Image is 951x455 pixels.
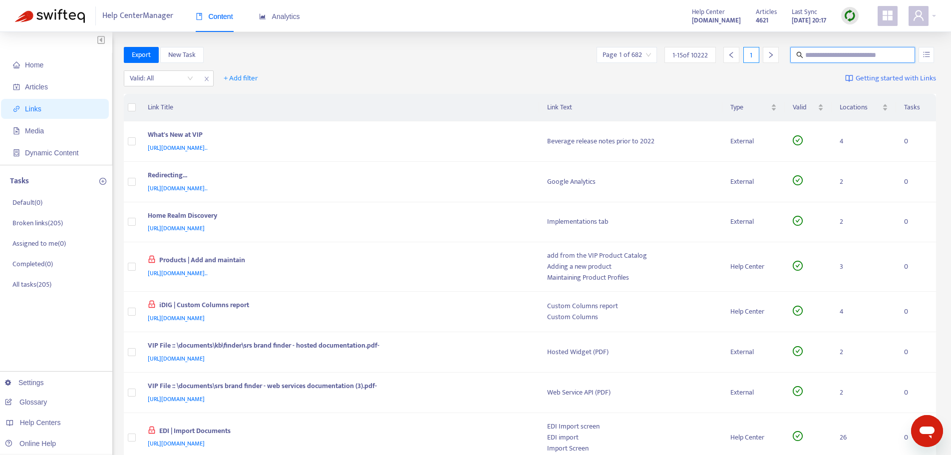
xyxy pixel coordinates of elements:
span: close [200,73,213,85]
td: 4 [832,292,896,332]
strong: [DATE] 20:17 [792,15,826,26]
div: Redirecting... [148,170,528,183]
p: Tasks [10,175,29,187]
a: Settings [5,379,44,387]
span: [URL][DOMAIN_NAME] [148,439,205,449]
span: Help Centers [20,419,61,427]
td: 2 [832,373,896,413]
div: Beverage release notes prior to 2022 [547,136,715,147]
span: Getting started with Links [856,73,936,84]
p: Completed ( 0 ) [12,259,53,269]
span: Analytics [259,12,300,20]
th: Type [722,94,784,121]
p: Default ( 0 ) [12,197,42,208]
span: check-circle [793,135,803,145]
a: Online Help [5,440,56,448]
div: Maintaining Product Profiles [547,272,715,283]
p: Assigned to me ( 0 ) [12,238,66,249]
span: Export [132,49,151,60]
div: External [730,176,776,187]
button: New Task [160,47,204,63]
span: check-circle [793,346,803,356]
td: 0 [896,202,936,243]
th: Locations [832,94,896,121]
span: lock [148,255,156,263]
td: 0 [896,162,936,202]
span: check-circle [793,175,803,185]
span: check-circle [793,431,803,441]
span: New Task [168,49,196,60]
span: lock [148,426,156,434]
span: container [13,149,20,156]
div: Adding a new product [547,261,715,272]
td: 0 [896,242,936,292]
th: Link Title [140,94,539,121]
span: [URL][DOMAIN_NAME] [148,223,205,233]
td: 0 [896,373,936,413]
div: External [730,136,776,147]
span: right [767,51,774,58]
span: account-book [13,83,20,90]
span: book [196,13,203,20]
span: check-circle [793,306,803,316]
div: Hosted Widget (PDF) [547,347,715,358]
td: 4 [832,121,896,162]
td: 2 [832,202,896,243]
td: 0 [896,292,936,332]
span: [URL][DOMAIN_NAME] [148,313,205,323]
div: What's New at VIP [148,129,528,142]
span: Help Center [692,6,725,17]
a: [DOMAIN_NAME] [692,14,741,26]
div: 1 [743,47,759,63]
span: search [796,51,803,58]
div: VIP File :: \documents\srs brand finder - web services documentation (3).pdf- [148,381,528,394]
strong: 4621 [756,15,768,26]
span: check-circle [793,216,803,226]
div: Help Center [730,306,776,317]
div: Web Service API (PDF) [547,387,715,398]
td: 0 [896,332,936,373]
div: EDI | Import Documents [148,426,528,439]
div: External [730,216,776,227]
div: EDI import [547,432,715,443]
strong: [DOMAIN_NAME] [692,15,741,26]
span: Articles [25,83,48,91]
span: Last Sync [792,6,817,17]
span: lock [148,300,156,308]
th: Link Text [539,94,723,121]
button: unordered-list [919,47,934,63]
span: check-circle [793,386,803,396]
div: Help Center [730,432,776,443]
div: add from the VIP Product Catalog [547,250,715,261]
td: 2 [832,332,896,373]
span: [URL][DOMAIN_NAME].. [148,143,208,153]
span: + Add filter [224,72,258,84]
div: VIP File :: \documents\kb\finder\srs brand finder - hosted documentation.pdf- [148,340,528,353]
span: Type [730,102,768,113]
span: [URL][DOMAIN_NAME] [148,394,205,404]
span: Dynamic Content [25,149,78,157]
div: External [730,347,776,358]
iframe: Button to launch messaging window [911,415,943,447]
span: 1 - 15 of 10222 [672,50,708,60]
p: Broken links ( 205 ) [12,218,63,228]
span: file-image [13,127,20,134]
span: home [13,61,20,68]
p: All tasks ( 205 ) [12,279,51,290]
img: Swifteq [15,9,85,23]
div: iDIG | Custom Columns report [148,300,528,313]
div: Products | Add and maintain [148,255,528,268]
td: 0 [896,121,936,162]
span: area-chart [259,13,266,20]
span: Home [25,61,43,69]
img: image-link [845,74,853,82]
span: left [728,51,735,58]
span: Help Center Manager [102,6,173,25]
span: link [13,105,20,112]
div: Import Screen [547,443,715,454]
div: External [730,387,776,398]
a: Glossary [5,398,47,406]
td: 3 [832,242,896,292]
span: appstore [882,9,894,21]
div: Custom Columns report [547,301,715,312]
